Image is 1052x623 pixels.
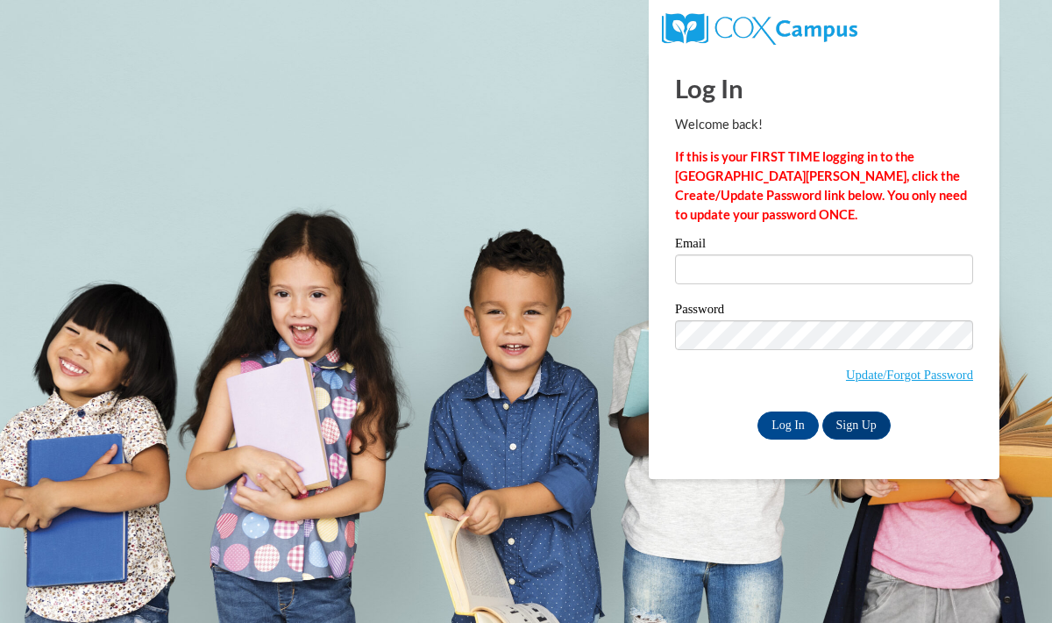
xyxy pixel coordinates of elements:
[822,412,891,440] a: Sign Up
[675,149,967,222] strong: If this is your FIRST TIME logging in to the [GEOGRAPHIC_DATA][PERSON_NAME], click the Create/Upd...
[675,115,973,134] p: Welcome back!
[846,368,973,382] a: Update/Forgot Password
[675,303,973,320] label: Password
[757,412,819,440] input: Log In
[662,20,857,35] a: COX Campus
[675,237,973,254] label: Email
[675,70,973,106] h1: Log In
[662,13,857,45] img: COX Campus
